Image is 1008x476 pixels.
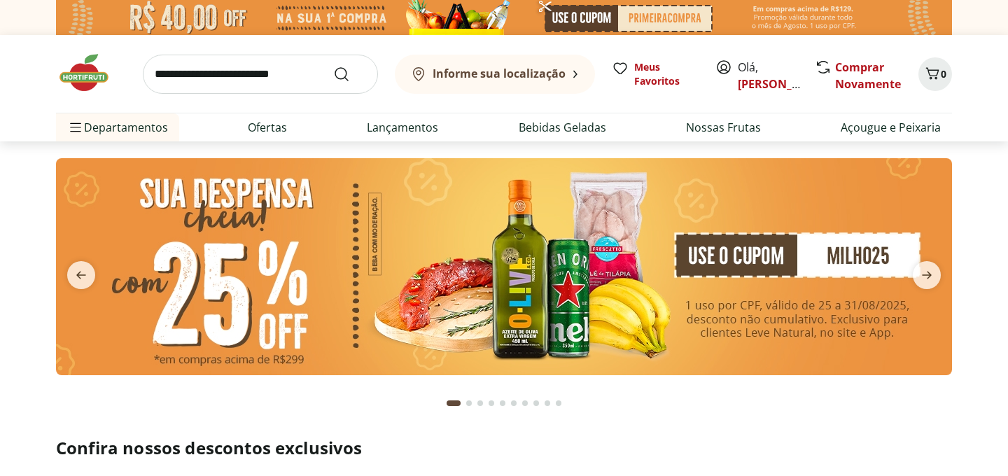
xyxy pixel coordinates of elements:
[519,386,531,420] button: Go to page 7 from fs-carousel
[542,386,553,420] button: Go to page 9 from fs-carousel
[841,119,941,136] a: Açougue e Peixaria
[519,119,606,136] a: Bebidas Geladas
[941,67,946,80] span: 0
[835,59,901,92] a: Comprar Novamente
[475,386,486,420] button: Go to page 3 from fs-carousel
[902,261,952,289] button: next
[634,60,699,88] span: Meus Favoritos
[248,119,287,136] a: Ofertas
[67,111,168,144] span: Departamentos
[56,261,106,289] button: previous
[143,55,378,94] input: search
[67,111,84,144] button: Menu
[738,59,800,92] span: Olá,
[508,386,519,420] button: Go to page 6 from fs-carousel
[486,386,497,420] button: Go to page 4 from fs-carousel
[433,66,566,81] b: Informe sua localização
[553,386,564,420] button: Go to page 10 from fs-carousel
[531,386,542,420] button: Go to page 8 from fs-carousel
[444,386,463,420] button: Current page from fs-carousel
[686,119,761,136] a: Nossas Frutas
[463,386,475,420] button: Go to page 2 from fs-carousel
[56,158,952,375] img: cupom
[367,119,438,136] a: Lançamentos
[497,386,508,420] button: Go to page 5 from fs-carousel
[333,66,367,83] button: Submit Search
[738,76,829,92] a: [PERSON_NAME]
[918,57,952,91] button: Carrinho
[395,55,595,94] button: Informe sua localização
[56,52,126,94] img: Hortifruti
[612,60,699,88] a: Meus Favoritos
[56,437,952,459] h2: Confira nossos descontos exclusivos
